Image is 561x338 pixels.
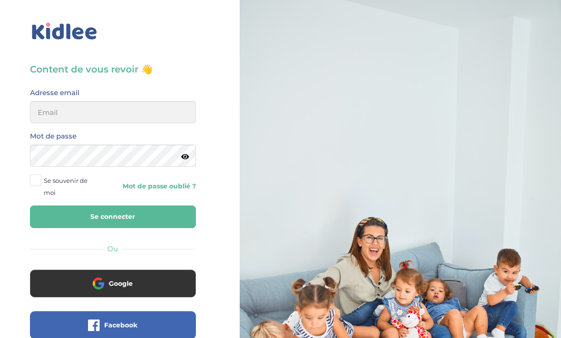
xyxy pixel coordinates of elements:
[109,279,133,288] span: Google
[104,320,137,330] span: Facebook
[120,182,196,191] a: Mot de passe oublié ?
[30,285,196,294] a: Google
[88,320,100,331] img: facebook.png
[30,21,99,42] img: logo_kidlee_bleu
[30,101,196,123] input: Email
[30,130,77,142] label: Mot de passe
[30,63,196,76] h3: Content de vous revoir 👋
[30,205,196,228] button: Se connecter
[30,87,79,99] label: Adresse email
[30,327,196,336] a: Facebook
[107,244,118,253] span: Ou
[44,175,99,199] span: Se souvenir de moi
[30,270,196,297] button: Google
[93,278,104,289] img: google.png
